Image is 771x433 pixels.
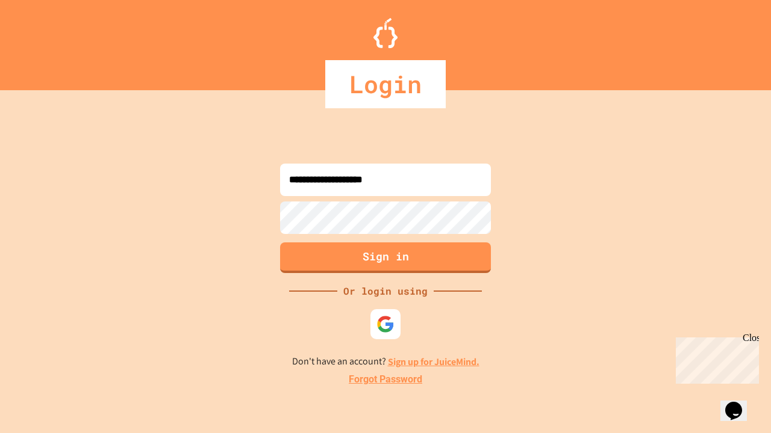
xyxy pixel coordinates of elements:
div: Chat with us now!Close [5,5,83,76]
iframe: chat widget [671,333,759,384]
p: Don't have an account? [292,354,479,369]
iframe: chat widget [720,385,759,421]
img: Logo.svg [373,18,398,48]
a: Sign up for JuiceMind. [388,355,479,368]
img: google-icon.svg [376,315,395,333]
button: Sign in [280,242,491,273]
div: Or login using [337,284,434,298]
a: Forgot Password [349,372,422,387]
div: Login [325,60,446,108]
